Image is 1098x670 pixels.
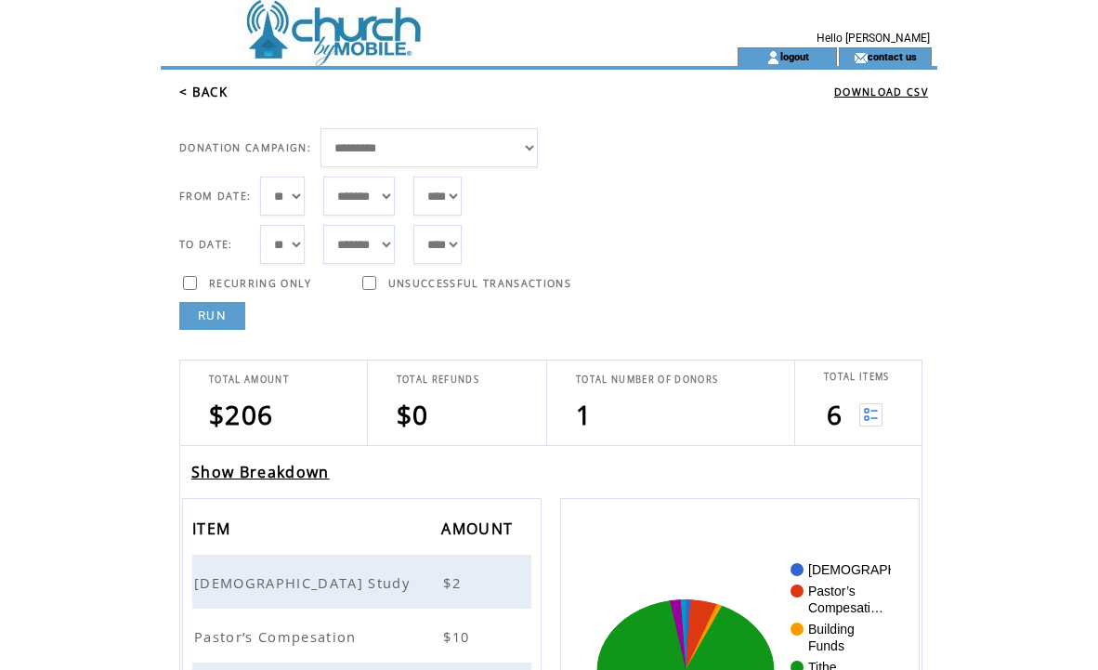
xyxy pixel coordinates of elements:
[808,600,883,615] text: Compesati…
[194,573,414,592] span: [DEMOGRAPHIC_DATA] Study
[179,190,251,203] span: FROM DATE:
[397,374,479,386] span: TOTAL REFUNDS
[443,573,465,592] span: $2
[191,462,330,482] a: Show Breakdown
[209,277,312,290] span: RECURRING ONLY
[834,85,928,99] a: DOWNLOAD CSV
[194,626,361,643] a: Pastor’s Compesation
[194,627,361,646] span: Pastor’s Compesation
[179,141,311,154] span: DONATION CAMPAIGN:
[441,522,517,533] a: AMOUNT
[388,277,571,290] span: UNSUCCESSFUL TRANSACTIONS
[194,572,414,589] a: [DEMOGRAPHIC_DATA] Study
[859,403,882,427] img: View list
[209,397,273,432] span: $206
[808,584,856,598] text: Pastor’s
[808,562,990,577] text: [DEMOGRAPHIC_DATA] Study
[827,397,843,432] span: 6
[576,397,592,432] span: 1
[192,514,235,548] span: ITEM
[824,371,890,383] span: TOTAL ITEMS
[817,32,930,45] span: Hello [PERSON_NAME]
[179,84,228,100] a: < BACK
[397,397,429,432] span: $0
[854,50,868,65] img: contact_us_icon.gif
[209,374,289,386] span: TOTAL AMOUNT
[443,627,474,646] span: $10
[179,302,245,330] a: RUN
[808,638,844,653] text: Funds
[780,50,809,62] a: logout
[576,374,718,386] span: TOTAL NUMBER OF DONORS
[192,522,235,533] a: ITEM
[868,50,917,62] a: contact us
[808,622,855,637] text: Building
[179,238,233,251] span: TO DATE:
[441,514,517,548] span: AMOUNT
[766,50,780,65] img: account_icon.gif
